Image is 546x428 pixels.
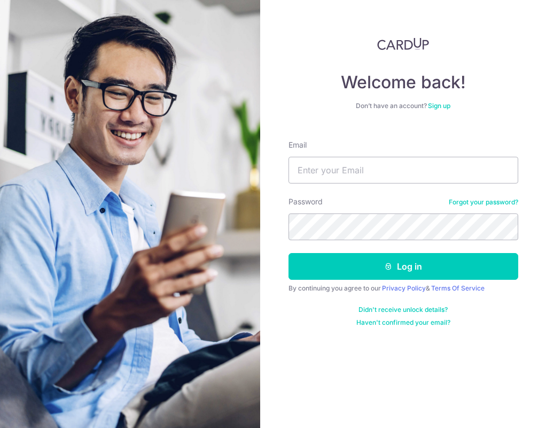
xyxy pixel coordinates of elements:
[358,305,448,314] a: Didn't receive unlock details?
[382,284,426,292] a: Privacy Policy
[377,37,430,50] img: CardUp Logo
[288,196,323,207] label: Password
[288,72,518,93] h4: Welcome back!
[288,102,518,110] div: Don’t have an account?
[356,318,450,327] a: Haven't confirmed your email?
[288,284,518,293] div: By continuing you agree to our &
[449,198,518,207] a: Forgot your password?
[428,102,450,110] a: Sign up
[288,157,518,184] input: Enter your Email
[288,140,307,150] label: Email
[288,253,518,280] button: Log in
[431,284,485,292] a: Terms Of Service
